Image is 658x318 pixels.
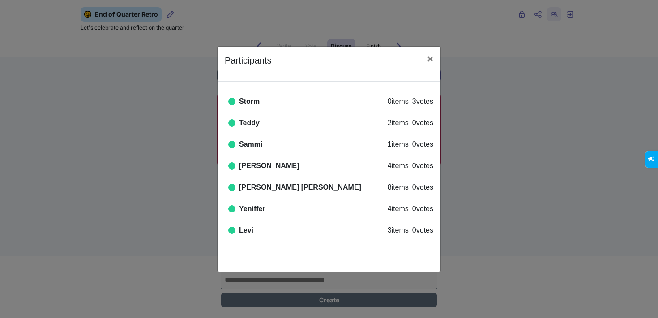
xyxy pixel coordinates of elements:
[412,118,433,128] div: 0 votes
[228,205,235,212] i: Online
[228,141,235,148] i: Online
[239,118,260,128] div: Teddy
[388,118,409,128] div: 2 items
[228,98,235,105] i: Online
[412,139,433,150] div: 0 votes
[420,47,440,72] button: Close
[239,182,361,193] div: [PERSON_NAME] [PERSON_NAME]
[388,161,409,171] div: 4 items
[6,3,11,8] span: 
[239,204,265,214] div: Yeniffer
[225,54,272,67] p: Participants
[239,96,260,107] div: Storm
[412,204,433,214] div: 0 votes
[388,225,409,236] div: 3 items
[412,182,433,193] div: 0 votes
[239,161,299,171] div: [PERSON_NAME]
[239,139,262,150] div: Sammi
[388,182,409,193] div: 8 items
[239,225,253,236] div: Levi
[228,227,235,234] i: Online
[412,161,433,171] div: 0 votes
[412,225,433,236] div: 0 votes
[388,139,409,150] div: 1 items
[388,96,409,107] div: 0 items
[427,53,433,65] span: ×
[388,204,409,214] div: 4 items
[228,184,235,191] i: Online
[228,162,235,170] i: Online
[412,96,433,107] div: 3 votes
[228,119,235,127] i: Online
